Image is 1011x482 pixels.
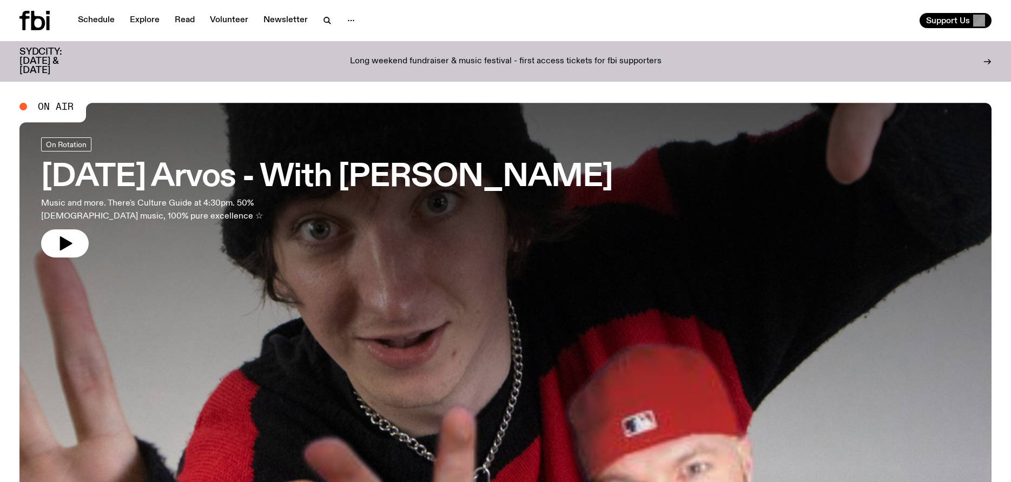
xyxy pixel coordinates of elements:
[41,197,318,223] p: Music and more. There's Culture Guide at 4:30pm. 50% [DEMOGRAPHIC_DATA] music, 100% pure excellen...
[38,102,74,111] span: On Air
[257,13,314,28] a: Newsletter
[71,13,121,28] a: Schedule
[41,162,613,193] h3: [DATE] Arvos - With [PERSON_NAME]
[168,13,201,28] a: Read
[203,13,255,28] a: Volunteer
[920,13,992,28] button: Support Us
[19,48,89,75] h3: SYDCITY: [DATE] & [DATE]
[41,137,613,257] a: [DATE] Arvos - With [PERSON_NAME]Music and more. There's Culture Guide at 4:30pm. 50% [DEMOGRAPHI...
[46,140,87,148] span: On Rotation
[123,13,166,28] a: Explore
[350,57,662,67] p: Long weekend fundraiser & music festival - first access tickets for fbi supporters
[41,137,91,151] a: On Rotation
[926,16,970,25] span: Support Us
